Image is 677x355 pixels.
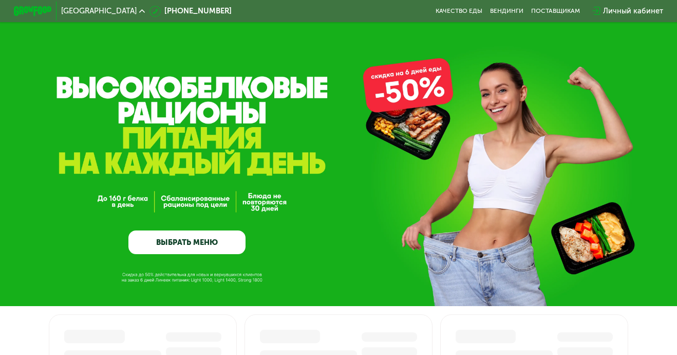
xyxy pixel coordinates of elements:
span: [GEOGRAPHIC_DATA] [61,7,137,15]
a: Вендинги [490,7,523,15]
div: Личный кабинет [603,6,663,17]
a: ВЫБРАТЬ МЕНЮ [128,230,246,254]
a: Качество еды [436,7,482,15]
a: [PHONE_NUMBER] [149,6,232,17]
div: поставщикам [531,7,580,15]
